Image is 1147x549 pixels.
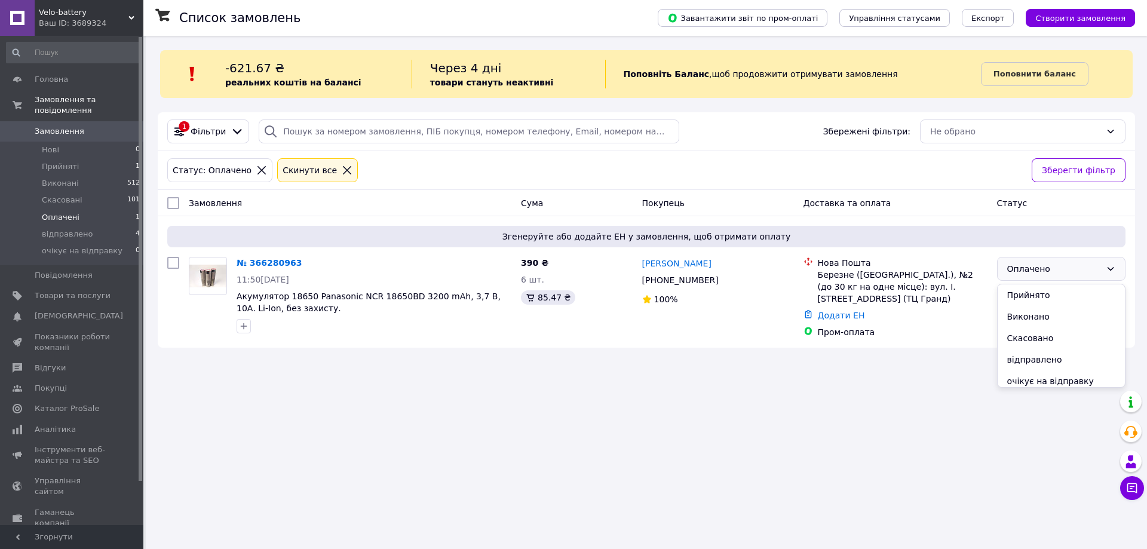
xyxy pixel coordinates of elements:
span: Нові [42,145,59,155]
button: Управління статусами [839,9,950,27]
span: Фільтри [191,125,226,137]
div: Оплачено [1007,262,1101,275]
span: Покупці [35,383,67,394]
button: Створити замовлення [1026,9,1135,27]
span: Головна [35,74,68,85]
h1: Список замовлень [179,11,300,25]
span: 6 шт. [521,275,544,284]
div: 85.47 ₴ [521,290,575,305]
span: 11:50[DATE] [237,275,289,284]
li: очікує на відправку [998,370,1125,392]
span: Показники роботи компанії [35,332,111,353]
span: Каталог ProSale [35,403,99,414]
input: Пошук [6,42,141,63]
div: Не обрано [930,125,1101,138]
span: Замовлення [189,198,242,208]
img: Фото товару [189,265,226,287]
a: Поповнити баланс [981,62,1088,86]
li: Виконано [998,306,1125,327]
b: реальних коштів на балансі [225,78,361,87]
span: 1 [136,212,140,223]
span: 390 ₴ [521,258,548,268]
input: Пошук за номером замовлення, ПІБ покупця, номером телефону, Email, номером накладної [259,119,679,143]
div: Ваш ID: 3689324 [39,18,143,29]
span: очікує на відправку [42,246,122,256]
span: Зберегти фільтр [1042,164,1115,177]
span: Статус [997,198,1028,208]
button: Чат з покупцем [1120,476,1144,500]
span: Через 4 дні [430,61,502,75]
span: 4 [136,229,140,240]
span: Створити замовлення [1035,14,1125,23]
button: Зберегти фільтр [1032,158,1125,182]
span: Cума [521,198,543,208]
a: № 366280963 [237,258,302,268]
a: Фото товару [189,257,227,295]
b: Поповніть Баланс [624,69,710,79]
li: Скасовано [998,327,1125,349]
b: товари стануть неактивні [430,78,554,87]
span: Управління сайтом [35,476,111,497]
button: Завантажити звіт по пром-оплаті [658,9,827,27]
span: 0 [136,145,140,155]
div: Cкинути все [280,164,339,177]
a: [PERSON_NAME] [642,257,711,269]
span: 0 [136,246,140,256]
div: Нова Пошта [818,257,987,269]
span: Експорт [971,14,1005,23]
span: Гаманець компанії [35,507,111,529]
a: Додати ЕН [818,311,865,320]
span: Замовлення [35,126,84,137]
span: Аналітика [35,424,76,435]
div: Березне ([GEOGRAPHIC_DATA].), №2 (до 30 кг на одне місце): вул. І. [STREET_ADDRESS] (ТЦ Гранд) [818,269,987,305]
div: Пром-оплата [818,326,987,338]
span: Доставка та оплата [803,198,891,208]
span: [PHONE_NUMBER] [642,275,719,285]
span: Покупець [642,198,685,208]
span: Інструменти веб-майстра та SEO [35,444,111,466]
span: 1 [136,161,140,172]
a: Акумулятор 18650 Panasonic NCR 18650BD 3200 mAh, 3,7 В, 10А. Li-Ion, без захисту. [237,292,501,313]
span: відправлено [42,229,93,240]
span: Згенеруйте або додайте ЕН у замовлення, щоб отримати оплату [172,231,1121,243]
span: Товари та послуги [35,290,111,301]
span: -621.67 ₴ [225,61,284,75]
span: 512 [127,178,140,189]
span: Замовлення та повідомлення [35,94,143,116]
span: Завантажити звіт по пром-оплаті [667,13,818,23]
span: Управління статусами [849,14,940,23]
span: Скасовані [42,195,82,206]
a: Створити замовлення [1014,13,1135,22]
li: відправлено [998,349,1125,370]
span: Виконані [42,178,79,189]
span: Оплачені [42,212,79,223]
b: Поповнити баланс [993,69,1076,78]
div: Статус: Оплачено [170,164,254,177]
span: 100% [654,295,678,304]
span: Повідомлення [35,270,93,281]
img: :exclamation: [183,65,201,83]
span: [DEMOGRAPHIC_DATA] [35,311,123,321]
span: Збережені фільтри: [823,125,910,137]
li: Прийнято [998,284,1125,306]
button: Експорт [962,9,1014,27]
span: Відгуки [35,363,66,373]
span: Прийняті [42,161,79,172]
span: Velo-battery [39,7,128,18]
span: 101 [127,195,140,206]
div: , щоб продовжити отримувати замовлення [605,60,981,88]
